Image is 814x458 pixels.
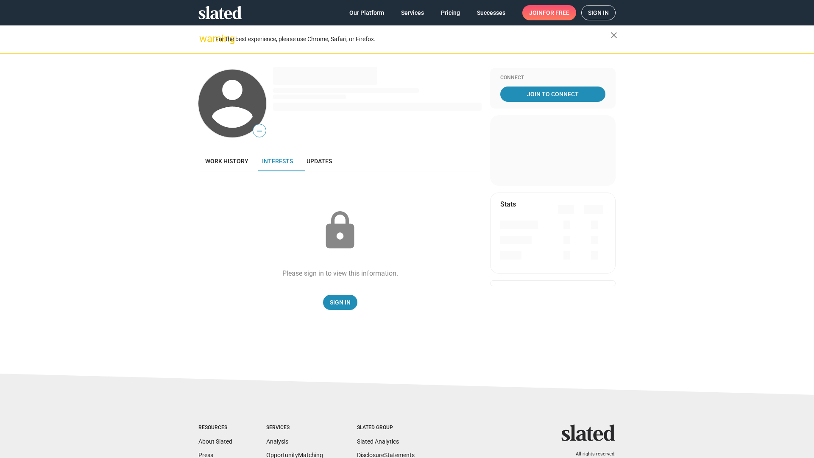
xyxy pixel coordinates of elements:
[357,438,399,445] a: Slated Analytics
[205,158,248,165] span: Work history
[266,438,288,445] a: Analysis
[198,151,255,171] a: Work history
[441,5,460,20] span: Pricing
[581,5,616,20] a: Sign in
[500,75,605,81] div: Connect
[588,6,609,20] span: Sign in
[262,158,293,165] span: Interests
[477,5,505,20] span: Successes
[434,5,467,20] a: Pricing
[500,200,516,209] mat-card-title: Stats
[394,5,431,20] a: Services
[470,5,512,20] a: Successes
[199,34,209,44] mat-icon: warning
[282,269,398,278] div: Please sign in to view this information.
[529,5,569,20] span: Join
[198,438,232,445] a: About Slated
[319,209,361,252] mat-icon: lock
[357,424,415,431] div: Slated Group
[253,126,266,137] span: —
[307,158,332,165] span: Updates
[543,5,569,20] span: for free
[502,87,604,102] span: Join To Connect
[300,151,339,171] a: Updates
[198,424,232,431] div: Resources
[323,295,357,310] a: Sign In
[215,34,610,45] div: For the best experience, please use Chrome, Safari, or Firefox.
[500,87,605,102] a: Join To Connect
[522,5,576,20] a: Joinfor free
[401,5,424,20] span: Services
[609,30,619,40] mat-icon: close
[343,5,391,20] a: Our Platform
[330,295,351,310] span: Sign In
[255,151,300,171] a: Interests
[349,5,384,20] span: Our Platform
[266,424,323,431] div: Services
